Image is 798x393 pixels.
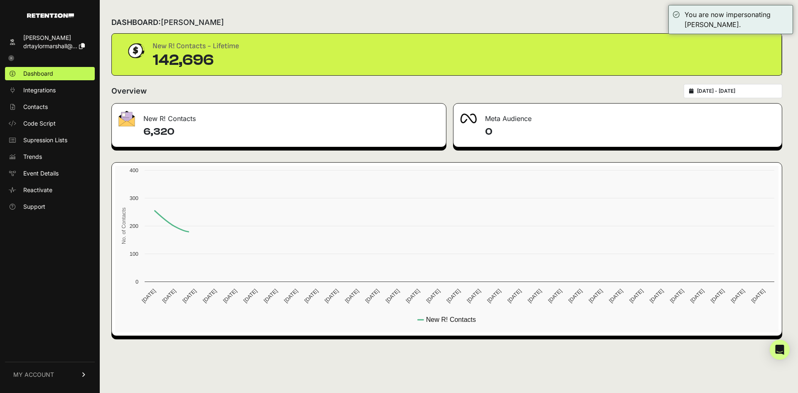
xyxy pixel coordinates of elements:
h4: 0 [485,125,775,138]
text: 0 [135,279,138,285]
text: [DATE] [506,288,522,304]
span: Supression Lists [23,136,67,144]
text: [DATE] [628,288,644,304]
div: New R! Contacts [112,104,446,129]
text: [DATE] [181,288,197,304]
text: [DATE] [689,288,705,304]
text: [DATE] [730,288,746,304]
text: [DATE] [222,288,238,304]
text: [DATE] [709,288,726,304]
text: 400 [130,167,138,173]
a: MY ACCOUNT [5,362,95,387]
a: Dashboard [5,67,95,80]
span: Event Details [23,169,59,178]
a: Event Details [5,167,95,180]
text: [DATE] [527,288,543,304]
text: [DATE] [486,288,502,304]
text: [DATE] [242,288,259,304]
h2: Overview [111,85,147,97]
text: [DATE] [405,288,421,304]
span: Integrations [23,86,56,94]
div: [PERSON_NAME] [23,34,85,42]
text: [DATE] [567,288,584,304]
img: fa-meta-2f981b61bb99beabf952f7030308934f19ce035c18b003e963880cc3fabeebb7.png [460,114,477,124]
span: Reactivate [23,186,52,194]
text: [DATE] [263,288,279,304]
div: Meta Audience [453,104,782,129]
a: Integrations [5,84,95,97]
text: [DATE] [425,288,441,304]
span: drtaylormarshall@... [23,42,77,49]
div: Open Intercom Messenger [770,340,790,360]
h2: DASHBOARD: [111,17,224,28]
text: [DATE] [364,288,380,304]
text: [DATE] [587,288,603,304]
div: You are now impersonating [PERSON_NAME]. [685,10,788,30]
text: [DATE] [283,288,299,304]
text: [DATE] [323,288,340,304]
a: Trends [5,150,95,163]
a: Supression Lists [5,133,95,147]
text: [DATE] [750,288,766,304]
div: New R! Contacts - Lifetime [153,40,239,52]
span: Support [23,203,45,211]
span: Contacts [23,103,48,111]
text: [DATE] [140,288,157,304]
div: 142,696 [153,52,239,69]
span: [PERSON_NAME] [161,18,224,27]
text: [DATE] [547,288,563,304]
text: [DATE] [384,288,401,304]
text: [DATE] [344,288,360,304]
a: Support [5,200,95,213]
text: 300 [130,195,138,201]
text: [DATE] [161,288,177,304]
text: [DATE] [648,288,665,304]
text: [DATE] [202,288,218,304]
a: Reactivate [5,183,95,197]
text: 200 [130,223,138,229]
a: Contacts [5,100,95,114]
text: 100 [130,251,138,257]
text: [DATE] [669,288,685,304]
img: fa-envelope-19ae18322b30453b285274b1b8af3d052b27d846a4fbe8435d1a52b978f639a2.png [118,111,135,126]
text: No. of Contacts [121,208,127,244]
text: New R! Contacts [426,316,476,323]
span: MY ACCOUNT [13,371,54,379]
a: Code Script [5,117,95,130]
img: dollar-coin-05c43ed7efb7bc0c12610022525b4bbbb207c7efeef5aecc26f025e68dcafac9.png [125,40,146,61]
span: Dashboard [23,69,53,78]
img: Retention.com [27,13,74,18]
text: [DATE] [303,288,319,304]
text: [DATE] [608,288,624,304]
text: [DATE] [465,288,482,304]
a: [PERSON_NAME] drtaylormarshall@... [5,31,95,53]
span: Code Script [23,119,56,128]
text: [DATE] [445,288,461,304]
span: Trends [23,153,42,161]
h4: 6,320 [143,125,439,138]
